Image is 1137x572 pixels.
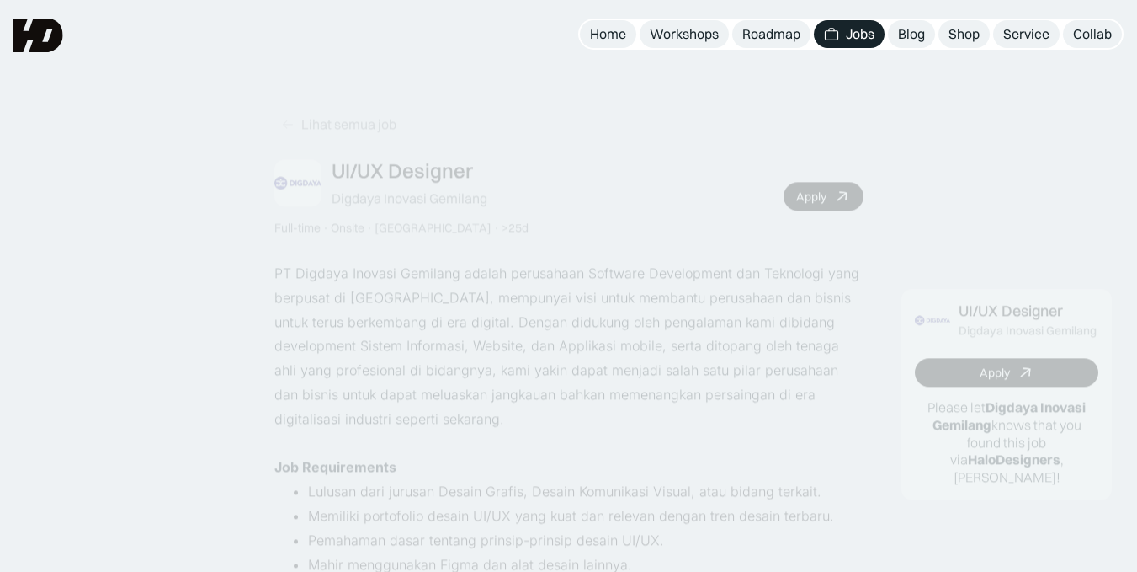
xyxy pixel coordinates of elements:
[846,25,874,43] div: Jobs
[898,25,925,43] div: Blog
[590,25,626,43] div: Home
[366,221,373,235] div: ·
[274,159,321,206] img: Job Image
[331,221,364,235] div: Onsite
[274,110,403,138] a: Lihat semua job
[915,302,950,338] img: Job Image
[796,190,826,204] div: Apply
[915,358,1098,387] a: Apply
[502,221,529,235] div: >25d
[332,158,473,183] div: UI/UX Designer
[1003,25,1049,43] div: Service
[332,190,487,207] div: Digdaya Inovasi Gemilang
[980,366,1010,380] div: Apply
[580,20,636,48] a: Home
[274,262,863,432] p: PT Digdaya Inovasi Gemilang adalah perusahaan Software Development dan Teknologi yang berpusat di...
[274,431,863,456] p: ‍
[888,20,935,48] a: Blog
[959,323,1097,338] div: Digdaya Inovasi Gemilang
[732,20,810,48] a: Roadmap
[784,182,863,211] a: Apply
[308,480,863,505] li: Lulusan dari jurusan Desain Grafis, Desain Komunikasi Visual, atau bidang terkait.
[322,221,329,235] div: ·
[938,20,990,48] a: Shop
[932,398,1087,433] b: Digdaya Inovasi Gemilang
[493,221,500,235] div: ·
[301,115,396,133] div: Lihat semua job
[274,221,321,235] div: Full-time
[274,459,396,476] strong: Job Requirements
[959,302,1063,320] div: UI/UX Designer
[650,25,719,43] div: Workshops
[968,451,1060,468] b: HaloDesigners
[1073,25,1112,43] div: Collab
[308,504,863,528] li: Memiliki portofolio desain UI/UX yang kuat dan relevan dengan tren desain terbaru.
[814,20,885,48] a: Jobs
[948,25,980,43] div: Shop
[742,25,800,43] div: Roadmap
[308,528,863,553] li: Pemahaman dasar tentang prinsip-prinsip desain UI/UX.
[993,20,1060,48] a: Service
[1063,20,1122,48] a: Collab
[915,398,1098,486] p: Please let knows that you found this job via , [PERSON_NAME]!
[640,20,729,48] a: Workshops
[375,221,491,235] div: [GEOGRAPHIC_DATA]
